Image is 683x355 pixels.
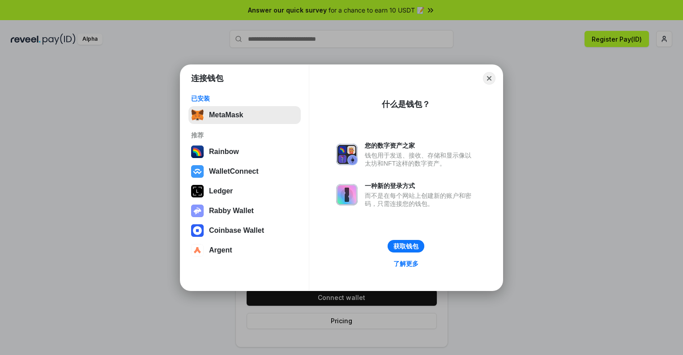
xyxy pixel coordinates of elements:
div: 推荐 [191,131,298,139]
a: 了解更多 [388,258,424,269]
img: svg+xml,%3Csvg%20xmlns%3D%22http%3A%2F%2Fwww.w3.org%2F2000%2Fsvg%22%20fill%3D%22none%22%20viewBox... [191,205,204,217]
button: WalletConnect [188,163,301,180]
img: svg+xml,%3Csvg%20xmlns%3D%22http%3A%2F%2Fwww.w3.org%2F2000%2Fsvg%22%20fill%3D%22none%22%20viewBox... [336,184,358,205]
img: svg+xml,%3Csvg%20width%3D%2228%22%20height%3D%2228%22%20viewBox%3D%220%200%2028%2028%22%20fill%3D... [191,224,204,237]
button: 获取钱包 [388,240,424,252]
div: Argent [209,246,232,254]
div: 了解更多 [393,260,418,268]
img: svg+xml,%3Csvg%20width%3D%22120%22%20height%3D%22120%22%20viewBox%3D%220%200%20120%20120%22%20fil... [191,145,204,158]
button: Argent [188,241,301,259]
img: svg+xml,%3Csvg%20width%3D%2228%22%20height%3D%2228%22%20viewBox%3D%220%200%2028%2028%22%20fill%3D... [191,165,204,178]
button: Close [483,72,495,85]
div: 钱包用于发送、接收、存储和显示像以太坊和NFT这样的数字资产。 [365,151,476,167]
button: MetaMask [188,106,301,124]
div: 一种新的登录方式 [365,182,476,190]
div: 您的数字资产之家 [365,141,476,150]
div: MetaMask [209,111,243,119]
div: WalletConnect [209,167,259,175]
img: svg+xml,%3Csvg%20xmlns%3D%22http%3A%2F%2Fwww.w3.org%2F2000%2Fsvg%22%20fill%3D%22none%22%20viewBox... [336,144,358,165]
img: svg+xml,%3Csvg%20xmlns%3D%22http%3A%2F%2Fwww.w3.org%2F2000%2Fsvg%22%20width%3D%2228%22%20height%3... [191,185,204,197]
div: 而不是在每个网站上创建新的账户和密码，只需连接您的钱包。 [365,192,476,208]
div: Coinbase Wallet [209,227,264,235]
div: 获取钱包 [393,242,418,250]
img: svg+xml,%3Csvg%20width%3D%2228%22%20height%3D%2228%22%20viewBox%3D%220%200%2028%2028%22%20fill%3D... [191,244,204,257]
div: 什么是钱包？ [382,99,430,110]
button: Rabby Wallet [188,202,301,220]
button: Coinbase Wallet [188,222,301,240]
div: Rainbow [209,148,239,156]
h1: 连接钱包 [191,73,223,84]
button: Ledger [188,182,301,200]
div: 已安装 [191,94,298,103]
div: Rabby Wallet [209,207,254,215]
img: svg+xml,%3Csvg%20fill%3D%22none%22%20height%3D%2233%22%20viewBox%3D%220%200%2035%2033%22%20width%... [191,109,204,121]
div: Ledger [209,187,233,195]
button: Rainbow [188,143,301,161]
